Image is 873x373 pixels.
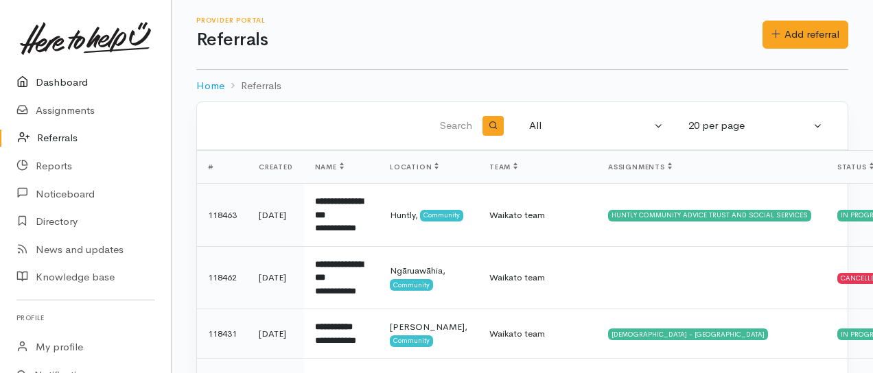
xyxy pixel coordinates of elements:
[608,163,672,171] span: Assignments
[196,78,224,94] a: Home
[259,272,286,283] time: [DATE]
[248,151,304,184] th: Created
[197,246,248,309] td: 118462
[420,210,463,221] span: Community
[197,309,248,359] td: 118431
[197,184,248,247] td: 118463
[390,279,433,290] span: Community
[315,163,344,171] span: Name
[529,118,651,134] div: All
[390,321,467,333] span: [PERSON_NAME],
[390,163,439,171] span: Location
[390,209,418,221] span: Huntly,
[259,209,286,221] time: [DATE]
[224,78,281,94] li: Referrals
[489,271,586,285] div: Waikato team
[196,70,848,102] nav: breadcrumb
[688,118,811,134] div: 20 per page
[16,309,154,327] h6: Profile
[680,112,831,139] button: 20 per page
[390,335,433,346] span: Community
[197,151,248,184] th: #
[763,21,848,49] a: Add referral
[608,210,811,221] div: HUNTLY COMMUNITY ADVICE TRUST AND SOCIAL SERVICES
[390,265,445,276] span: Ngāruawāhia,
[196,16,763,24] h6: Provider Portal
[489,327,586,341] div: Waikato team
[489,163,517,171] span: Team
[608,328,768,339] div: [DEMOGRAPHIC_DATA] - [GEOGRAPHIC_DATA]
[213,110,475,143] input: Search
[196,30,763,50] h1: Referrals
[489,208,586,222] div: Waikato team
[521,112,672,139] button: All
[259,328,286,339] time: [DATE]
